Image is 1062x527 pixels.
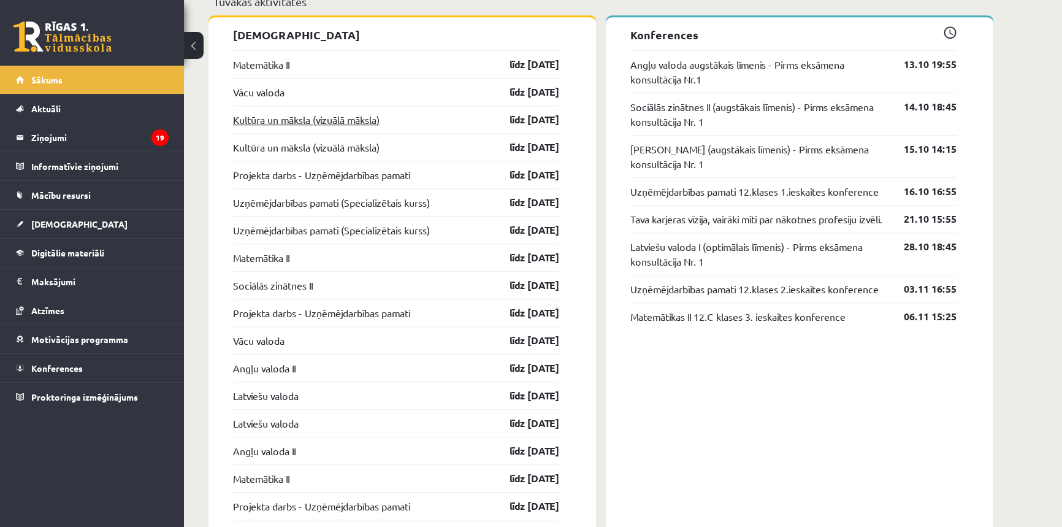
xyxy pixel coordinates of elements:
[233,278,313,293] a: Sociālās zinātnes II
[233,112,380,127] a: Kultūra un māksla (vizuālā māksla)
[31,334,128,345] span: Motivācijas programma
[16,94,169,123] a: Aktuāli
[630,212,882,226] a: Tava karjeras vīzija, vairāki mīti par nākotnes profesiju izvēli.
[630,282,879,296] a: Uzņēmējdarbības pamati 12.klases 2.ieskaites konference
[151,129,169,146] i: 19
[16,354,169,382] a: Konferences
[31,190,91,201] span: Mācību resursi
[885,239,957,254] a: 28.10 18:45
[885,142,957,156] a: 15.10 14:15
[233,388,299,403] a: Latviešu valoda
[488,333,559,348] a: līdz [DATE]
[16,210,169,238] a: [DEMOGRAPHIC_DATA]
[488,112,559,127] a: līdz [DATE]
[31,391,138,402] span: Proktoringa izmēģinājums
[31,305,64,316] span: Atzīmes
[233,250,289,265] a: Matemātika II
[630,142,885,171] a: [PERSON_NAME] (augstākais līmenis) - Pirms eksāmena konsultācija Nr. 1
[488,388,559,403] a: līdz [DATE]
[233,223,430,237] a: Uzņēmējdarbības pamati (Specializētais kurss)
[488,223,559,237] a: līdz [DATE]
[488,499,559,514] a: līdz [DATE]
[630,309,846,324] a: Matemātikas II 12.C klases 3. ieskaites konference
[885,309,957,324] a: 06.11 15:25
[488,416,559,431] a: līdz [DATE]
[488,444,559,458] a: līdz [DATE]
[31,123,169,152] legend: Ziņojumi
[31,267,169,296] legend: Maksājumi
[488,361,559,375] a: līdz [DATE]
[630,26,957,43] p: Konferences
[16,66,169,94] a: Sākums
[16,123,169,152] a: Ziņojumi19
[488,471,559,486] a: līdz [DATE]
[630,239,885,269] a: Latviešu valoda I (optimālais līmenis) - Pirms eksāmena konsultācija Nr. 1
[233,333,285,348] a: Vācu valoda
[630,57,885,87] a: Angļu valoda augstākais līmenis - Pirms eksāmena konsultācija Nr.1
[488,57,559,72] a: līdz [DATE]
[233,471,289,486] a: Matemātika II
[233,499,410,514] a: Projekta darbs - Uzņēmējdarbības pamati
[31,247,104,258] span: Digitālie materiāli
[630,99,885,129] a: Sociālās zinātnes II (augstākais līmenis) - Pirms eksāmena konsultācija Nr. 1
[233,195,430,210] a: Uzņēmējdarbības pamati (Specializētais kurss)
[488,306,559,320] a: līdz [DATE]
[885,57,957,72] a: 13.10 19:55
[488,195,559,210] a: līdz [DATE]
[31,74,63,85] span: Sākums
[885,282,957,296] a: 03.11 16:55
[233,361,296,375] a: Angļu valoda II
[16,181,169,209] a: Mācību resursi
[233,140,380,155] a: Kultūra un māksla (vizuālā māksla)
[16,296,169,325] a: Atzīmes
[488,167,559,182] a: līdz [DATE]
[233,416,299,431] a: Latviešu valoda
[13,21,112,52] a: Rīgas 1. Tālmācības vidusskola
[233,26,559,43] p: [DEMOGRAPHIC_DATA]
[233,85,285,99] a: Vācu valoda
[31,103,61,114] span: Aktuāli
[31,218,128,229] span: [DEMOGRAPHIC_DATA]
[488,278,559,293] a: līdz [DATE]
[31,152,169,180] legend: Informatīvie ziņojumi
[233,167,410,182] a: Projekta darbs - Uzņēmējdarbības pamati
[16,239,169,267] a: Digitālie materiāli
[16,152,169,180] a: Informatīvie ziņojumi
[233,306,410,320] a: Projekta darbs - Uzņēmējdarbības pamati
[488,250,559,265] a: līdz [DATE]
[16,325,169,353] a: Motivācijas programma
[16,383,169,411] a: Proktoringa izmēģinājums
[233,444,296,458] a: Angļu valoda II
[885,99,957,114] a: 14.10 18:45
[630,184,879,199] a: Uzņēmējdarbības pamati 12.klases 1.ieskaites konference
[16,267,169,296] a: Maksājumi
[233,57,289,72] a: Matemātika II
[885,184,957,199] a: 16.10 16:55
[885,212,957,226] a: 21.10 15:55
[488,85,559,99] a: līdz [DATE]
[31,363,83,374] span: Konferences
[488,140,559,155] a: līdz [DATE]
